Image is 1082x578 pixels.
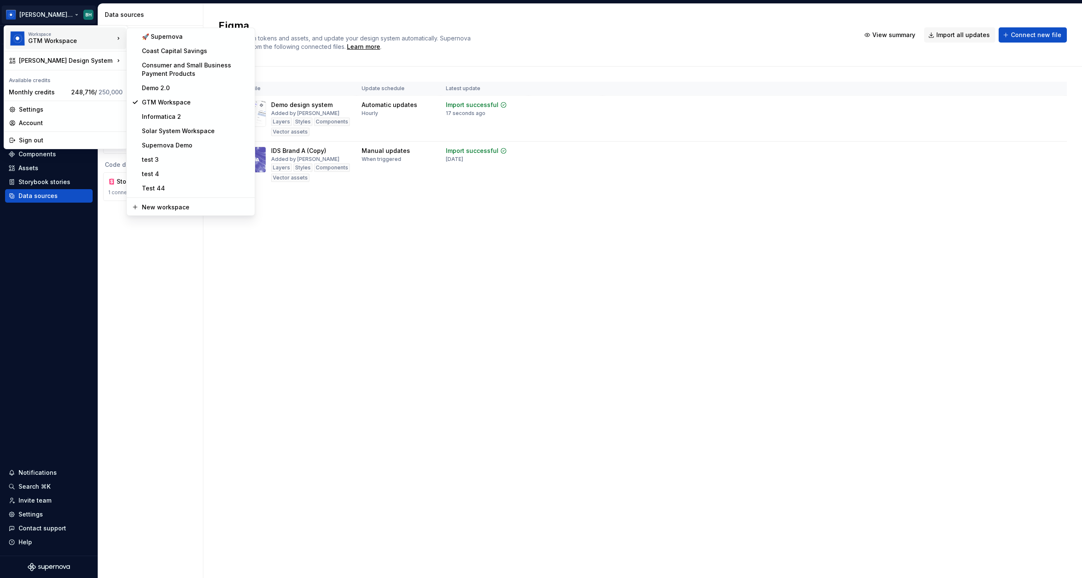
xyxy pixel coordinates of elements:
div: test 4 [142,170,250,178]
div: New workspace [142,203,250,211]
span: 250,000 [99,88,123,96]
div: Monthly credits [9,88,68,96]
div: GTM Workspace [28,37,100,45]
div: test 3 [142,155,250,164]
div: Available credits [5,72,126,86]
div: Sign out [19,136,123,144]
div: Supernova Demo [142,141,250,150]
div: Workspace [28,32,114,37]
div: Solar System Workspace [142,127,250,135]
div: Consumer and Small Business Payment Products [142,61,250,78]
div: Coast Capital Savings [142,47,250,55]
div: Test 44 [142,184,250,193]
div: [PERSON_NAME] Design System [19,56,114,65]
div: Account [19,119,123,127]
div: Settings [19,105,123,114]
img: 049812b6-2877-400d-9dc9-987621144c16.png [10,31,25,46]
div: Demo 2.0 [142,84,250,92]
div: Informatica 2 [142,112,250,121]
span: 248,716 / [71,88,123,96]
div: GTM Workspace [142,98,250,107]
div: 🚀 Supernova [142,32,250,41]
